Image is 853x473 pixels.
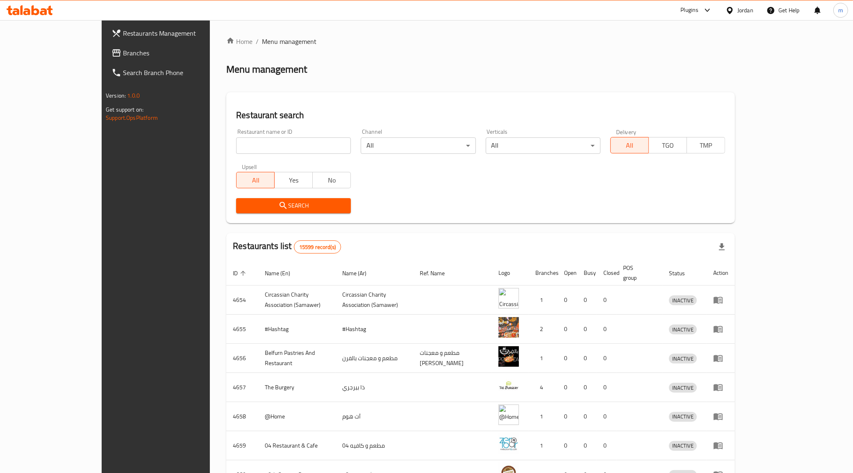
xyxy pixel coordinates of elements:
button: TMP [687,137,725,153]
td: 0 [577,286,597,315]
td: 0 [557,315,577,344]
th: Action [707,260,735,286]
td: #Hashtag [336,315,413,344]
div: All [486,137,601,154]
td: 0 [557,431,577,460]
span: All [240,174,271,186]
a: Restaurants Management [105,23,244,43]
span: TGO [652,139,684,151]
button: TGO [648,137,687,153]
td: 0 [577,402,597,431]
span: TMP [690,139,722,151]
div: INACTIVE [669,324,697,334]
td: 2 [529,315,557,344]
td: مطعم و كافيه 04 [336,431,413,460]
td: ​Circassian ​Charity ​Association​ (Samawer) [336,286,413,315]
td: 0 [577,344,597,373]
td: ​Circassian ​Charity ​Association​ (Samawer) [258,286,336,315]
span: Branches [123,48,238,58]
img: ​Circassian ​Charity ​Association​ (Samawer) [498,288,519,308]
div: INACTIVE [669,354,697,363]
td: 0 [597,402,616,431]
span: No [316,174,348,186]
span: ID [233,268,248,278]
td: 04 Restaurant & Cafe [258,431,336,460]
th: Closed [597,260,616,286]
span: Status [669,268,696,278]
td: 0 [557,286,577,315]
span: INACTIVE [669,296,697,305]
div: Total records count [294,240,341,254]
div: Menu [713,324,728,334]
span: 1.0.0 [127,90,140,101]
td: 4 [529,373,557,402]
span: INACTIVE [669,383,697,393]
span: INACTIVE [669,412,697,421]
span: Name (En) [265,268,301,278]
td: 0 [557,373,577,402]
div: INACTIVE [669,383,697,393]
div: Menu [713,295,728,305]
div: Jordan [737,6,753,15]
span: INACTIVE [669,354,697,363]
td: 0 [597,431,616,460]
td: Belfurn Pastries And Restaurant [258,344,336,373]
button: All [236,172,275,188]
span: INACTIVE [669,325,697,334]
label: Upsell [242,164,257,169]
div: Plugins [680,5,698,15]
div: All [361,137,475,154]
td: ذا بيرجري [336,373,413,402]
button: No [312,172,351,188]
div: Menu [713,411,728,421]
span: Restaurants Management [123,28,238,38]
span: Name (Ar) [342,268,377,278]
th: Open [557,260,577,286]
img: 04 Restaurant & Cafe [498,434,519,454]
span: Menu management [262,37,316,46]
td: مطعم و معجنات بالفرن [336,344,413,373]
div: Menu [713,382,728,392]
button: Search [236,198,351,213]
button: Yes [274,172,313,188]
td: The Burgery [258,373,336,402]
td: 0 [577,315,597,344]
li: / [256,37,259,46]
div: Menu [713,441,728,450]
td: 1 [529,344,557,373]
div: Export file [712,237,732,257]
input: Search for restaurant name or ID.. [236,137,351,154]
div: Menu [713,353,728,363]
a: Search Branch Phone [105,63,244,82]
a: Branches [105,43,244,63]
button: All [610,137,649,153]
span: Get support on: [106,104,143,115]
span: Ref. Name [420,268,455,278]
nav: breadcrumb [226,37,735,46]
th: Logo [492,260,529,286]
img: The Burgery [498,375,519,396]
td: 0 [597,315,616,344]
td: 0 [597,286,616,315]
td: 0 [577,431,597,460]
span: 15599 record(s) [294,243,341,251]
h2: Menu management [226,63,307,76]
img: #Hashtag [498,317,519,338]
td: 1 [529,402,557,431]
td: 0 [597,344,616,373]
img: @Home [498,404,519,425]
span: POS group [623,263,653,283]
td: 0 [577,373,597,402]
h2: Restaurant search [236,109,725,121]
span: m [838,6,843,15]
th: Branches [529,260,557,286]
td: @Home [258,402,336,431]
span: Yes [278,174,309,186]
span: INACTIVE [669,441,697,450]
td: 0 [557,344,577,373]
td: 0 [557,402,577,431]
td: 0 [597,373,616,402]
